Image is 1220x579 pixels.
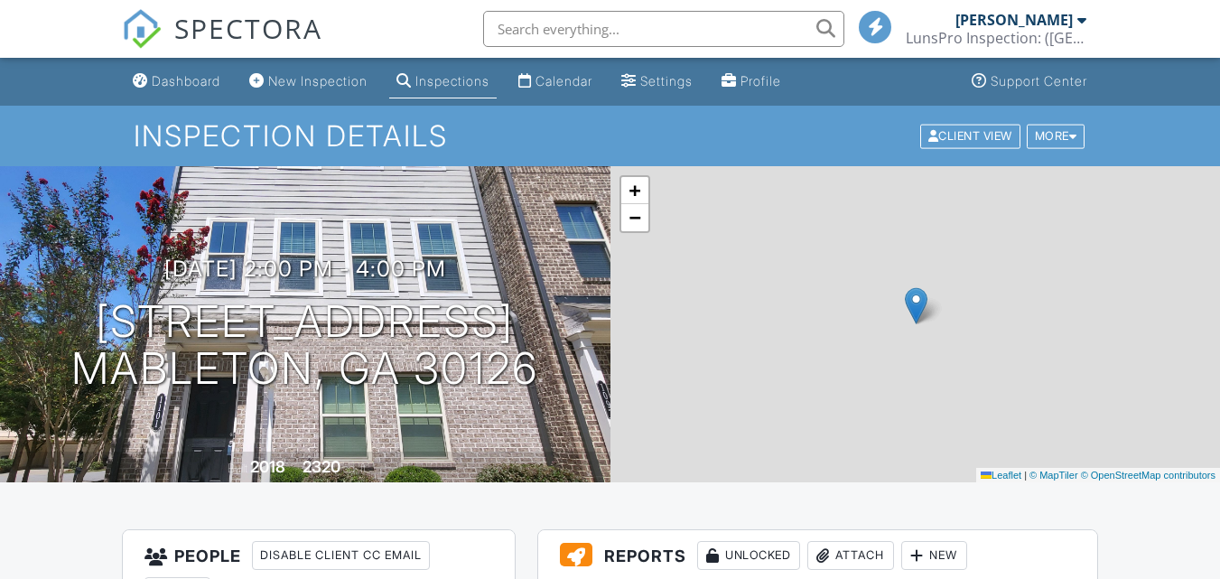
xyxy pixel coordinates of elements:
[343,462,368,475] span: sq. ft.
[629,206,640,229] span: −
[920,124,1020,148] div: Client View
[134,120,1086,152] h1: Inspection Details
[511,65,600,98] a: Calendar
[268,73,368,89] div: New Inspection
[981,470,1021,481] a: Leaflet
[1024,470,1027,481] span: |
[415,73,489,89] div: Inspections
[740,73,781,89] div: Profile
[122,24,322,62] a: SPECTORA
[1081,470,1215,481] a: © OpenStreetMap contributors
[152,73,220,89] div: Dashboard
[964,65,1094,98] a: Support Center
[714,65,788,98] a: Profile
[629,179,640,201] span: +
[901,541,967,570] div: New
[303,457,340,476] div: 2320
[621,204,648,231] a: Zoom out
[905,287,927,324] img: Marker
[621,177,648,204] a: Zoom in
[955,11,1073,29] div: [PERSON_NAME]
[122,9,162,49] img: The Best Home Inspection Software - Spectora
[174,9,322,47] span: SPECTORA
[252,541,430,570] div: Disable Client CC Email
[228,462,247,475] span: Built
[250,457,285,476] div: 2018
[697,541,800,570] div: Unlocked
[807,541,894,570] div: Attach
[906,29,1086,47] div: LunsPro Inspection: (Atlanta)
[71,298,538,394] h1: [STREET_ADDRESS] Mableton, GA 30126
[918,128,1025,142] a: Client View
[164,257,446,281] h3: [DATE] 2:00 pm - 4:00 pm
[614,65,700,98] a: Settings
[126,65,228,98] a: Dashboard
[389,65,497,98] a: Inspections
[242,65,375,98] a: New Inspection
[483,11,844,47] input: Search everything...
[640,73,693,89] div: Settings
[1027,124,1085,148] div: More
[991,73,1087,89] div: Support Center
[535,73,592,89] div: Calendar
[1029,470,1078,481] a: © MapTiler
